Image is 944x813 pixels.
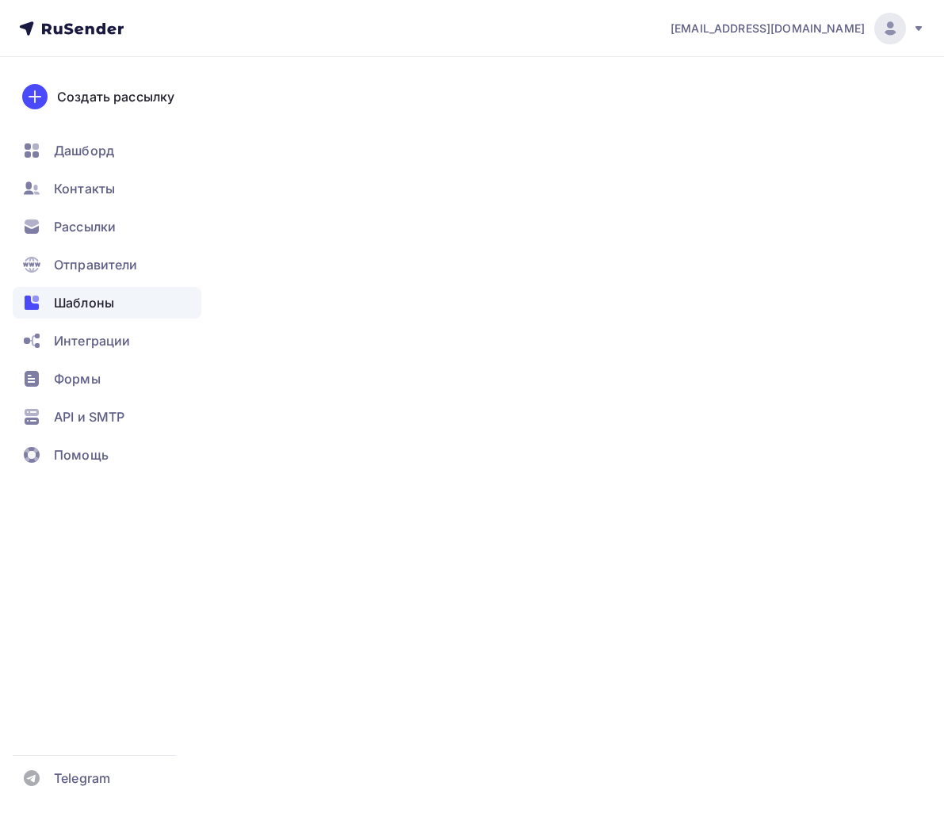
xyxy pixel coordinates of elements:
div: Создать рассылку [57,87,174,106]
span: Помощь [54,445,109,464]
a: Шаблоны [13,287,201,319]
a: Рассылки [13,211,201,242]
a: Контакты [13,173,201,204]
span: Telegram [54,769,110,788]
span: [EMAIL_ADDRESS][DOMAIN_NAME] [671,21,865,36]
a: [EMAIL_ADDRESS][DOMAIN_NAME] [671,13,925,44]
span: Дашборд [54,141,114,160]
a: Формы [13,363,201,395]
span: Шаблоны [54,293,114,312]
a: Дашборд [13,135,201,166]
span: Формы [54,369,101,388]
span: Отправители [54,255,138,274]
a: Отправители [13,249,201,281]
span: API и SMTP [54,407,124,426]
span: Рассылки [54,217,116,236]
span: Интеграции [54,331,130,350]
span: Контакты [54,179,115,198]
